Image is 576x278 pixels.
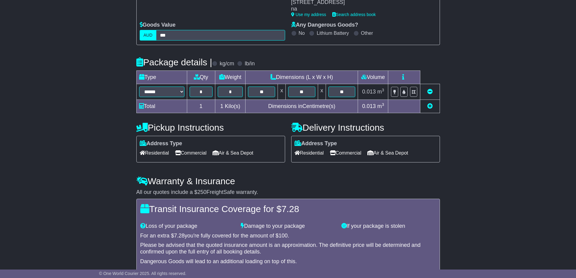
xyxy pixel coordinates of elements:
[281,204,299,214] span: 7.28
[140,140,182,147] label: Address Type
[140,148,169,158] span: Residential
[175,148,207,158] span: Commercial
[362,103,376,109] span: 0.013
[140,22,176,28] label: Goods Value
[197,189,207,195] span: 250
[330,148,361,158] span: Commercial
[362,89,376,95] span: 0.013
[136,176,440,186] h4: Warranty & Insurance
[215,70,246,84] td: Weight
[295,148,324,158] span: Residential
[291,6,431,12] div: na
[136,100,187,113] td: Total
[187,100,215,113] td: 1
[136,70,187,84] td: Type
[291,123,440,132] h4: Delivery Instructions
[174,233,185,239] span: 7.28
[299,30,305,36] label: No
[338,223,439,230] div: If your package is stolen
[318,84,326,100] td: x
[332,12,376,17] a: Search address book
[278,84,286,100] td: x
[213,148,253,158] span: Air & Sea Depot
[246,70,358,84] td: Dimensions (L x W x H)
[238,223,338,230] div: Damage to your package
[295,140,337,147] label: Address Type
[382,88,384,92] sup: 3
[136,123,285,132] h4: Pickup Instructions
[140,204,436,214] h4: Transit Insurance Coverage for $
[427,103,433,109] a: Add new item
[140,258,436,265] div: Dangerous Goods will lead to an additional loading on top of this.
[377,103,384,109] span: m
[99,271,187,276] span: © One World Courier 2025. All rights reserved.
[377,89,384,95] span: m
[291,22,358,28] label: Any Dangerous Goods?
[137,223,238,230] div: Loss of your package
[215,100,246,113] td: Kilo(s)
[367,148,408,158] span: Air & Sea Depot
[245,61,255,67] label: lb/in
[140,233,436,239] div: For an extra $ you're fully covered for the amount of $ .
[427,89,433,95] a: Remove this item
[278,233,288,239] span: 100
[187,70,215,84] td: Qty
[136,189,440,196] div: All our quotes include a $ FreightSafe warranty.
[220,103,223,109] span: 1
[220,61,234,67] label: kg/cm
[246,100,358,113] td: Dimensions in Centimetre(s)
[136,57,212,67] h4: Package details |
[140,30,157,41] label: AUD
[382,102,384,107] sup: 3
[361,30,373,36] label: Other
[140,242,436,255] div: Please be advised that the quoted insurance amount is an approximation. The definitive price will...
[317,30,349,36] label: Lithium Battery
[291,12,326,17] a: Use my address
[358,70,388,84] td: Volume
